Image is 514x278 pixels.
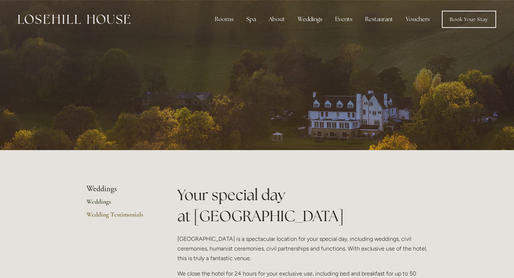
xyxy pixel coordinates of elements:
[177,234,428,263] p: [GEOGRAPHIC_DATA] is a spectacular location for your special day, including weddings, civil cerem...
[442,11,496,28] a: Book Your Stay
[209,12,239,26] div: Rooms
[86,184,155,194] li: Weddings
[292,12,328,26] div: Weddings
[359,12,399,26] div: Restaurant
[18,15,130,24] img: Losehill House
[86,198,155,210] a: Weddings
[241,12,262,26] div: Spa
[177,184,428,227] h1: Your special day at [GEOGRAPHIC_DATA]
[329,12,358,26] div: Events
[86,210,155,223] a: Wedding Testimonials
[400,12,435,26] a: Vouchers
[263,12,291,26] div: About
